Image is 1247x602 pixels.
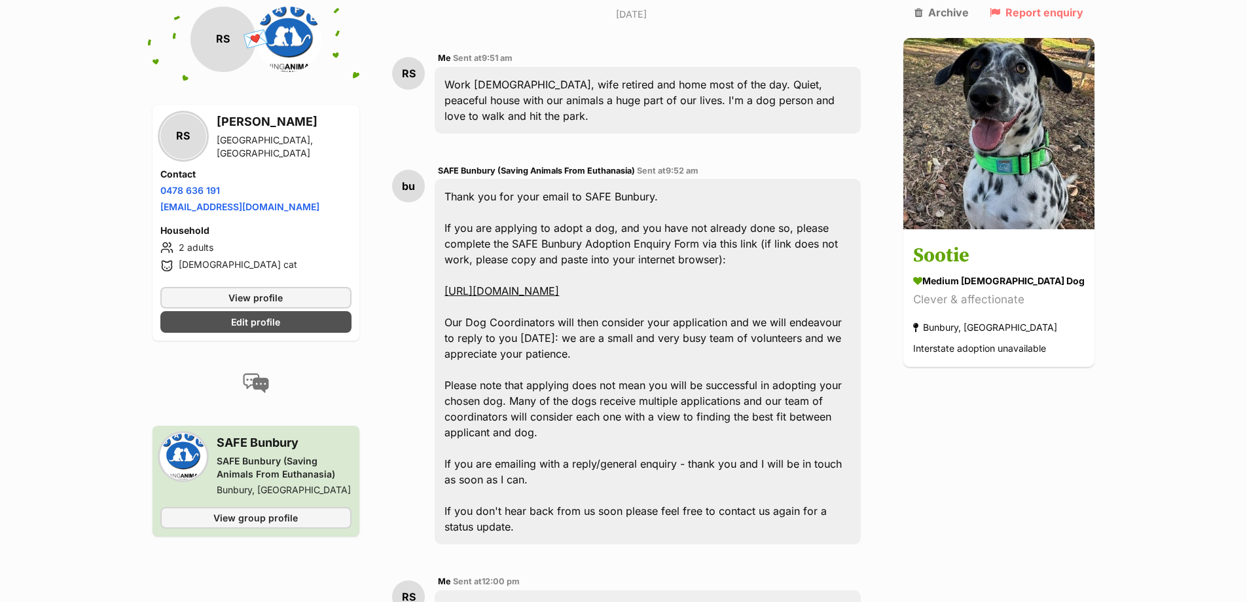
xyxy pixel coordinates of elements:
[160,311,352,333] a: Edit profile
[453,53,513,63] span: Sent at
[256,7,321,72] img: SAFE Bunbury (Saving Animals From Euthanasia) profile pic
[160,287,352,309] a: View profile
[160,168,352,181] h4: Contact
[160,258,352,274] li: [DEMOGRAPHIC_DATA] cat
[242,26,271,54] span: 💌
[231,315,280,329] span: Edit profile
[990,7,1083,18] a: Report enquiry
[392,7,871,21] p: [DATE]
[243,373,269,393] img: conversation-icon-4a6f8262b818ee0b60e3300018af0b2d0b884aa5de6e9bcb8d3d4eeb1a70a7c4.svg
[438,53,451,63] span: Me
[903,38,1094,229] img: Sootie
[392,57,425,90] div: RS
[160,224,352,237] h4: Household
[392,170,425,202] div: bu
[913,274,1085,288] div: medium [DEMOGRAPHIC_DATA] Dog
[213,511,298,525] span: View group profile
[217,113,352,131] h3: [PERSON_NAME]
[217,483,352,497] div: Bunbury, [GEOGRAPHIC_DATA]
[435,67,861,134] div: Work [DEMOGRAPHIC_DATA], wife retired and home most of the day. Quiet, peaceful house with our an...
[435,179,861,544] div: Thank you for your email to SAFE Bunbury. If you are applying to adopt a dog, and you have not al...
[160,507,352,529] a: View group profile
[913,292,1085,309] div: Clever & affectionate
[482,53,513,63] span: 9:51 am
[666,166,698,176] span: 9:52 am
[482,576,520,586] span: 12:00 pm
[438,576,451,586] span: Me
[217,434,352,452] h3: SAFE Bunbury
[160,185,220,196] a: 0478 636 191
[160,434,206,480] img: SAFE Bunbury (Saving Animals From Euthanasia) profile pic
[913,242,1085,271] h3: Sootie
[913,319,1057,337] div: Bunbury, [GEOGRAPHIC_DATA]
[160,113,206,159] div: RS
[444,284,559,297] a: [URL][DOMAIN_NAME]
[914,7,969,18] a: Archive
[913,343,1046,354] span: Interstate adoption unavailable
[160,201,319,212] a: [EMAIL_ADDRESS][DOMAIN_NAME]
[228,291,283,305] span: View profile
[217,134,352,160] div: [GEOGRAPHIC_DATA], [GEOGRAPHIC_DATA]
[190,7,256,72] div: RS
[217,455,352,481] div: SAFE Bunbury (Saving Animals From Euthanasia)
[903,232,1094,367] a: Sootie medium [DEMOGRAPHIC_DATA] Dog Clever & affectionate Bunbury, [GEOGRAPHIC_DATA] Interstate ...
[453,576,520,586] span: Sent at
[438,166,635,176] span: SAFE Bunbury (Saving Animals From Euthanasia)
[160,240,352,255] li: 2 adults
[637,166,698,176] span: Sent at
